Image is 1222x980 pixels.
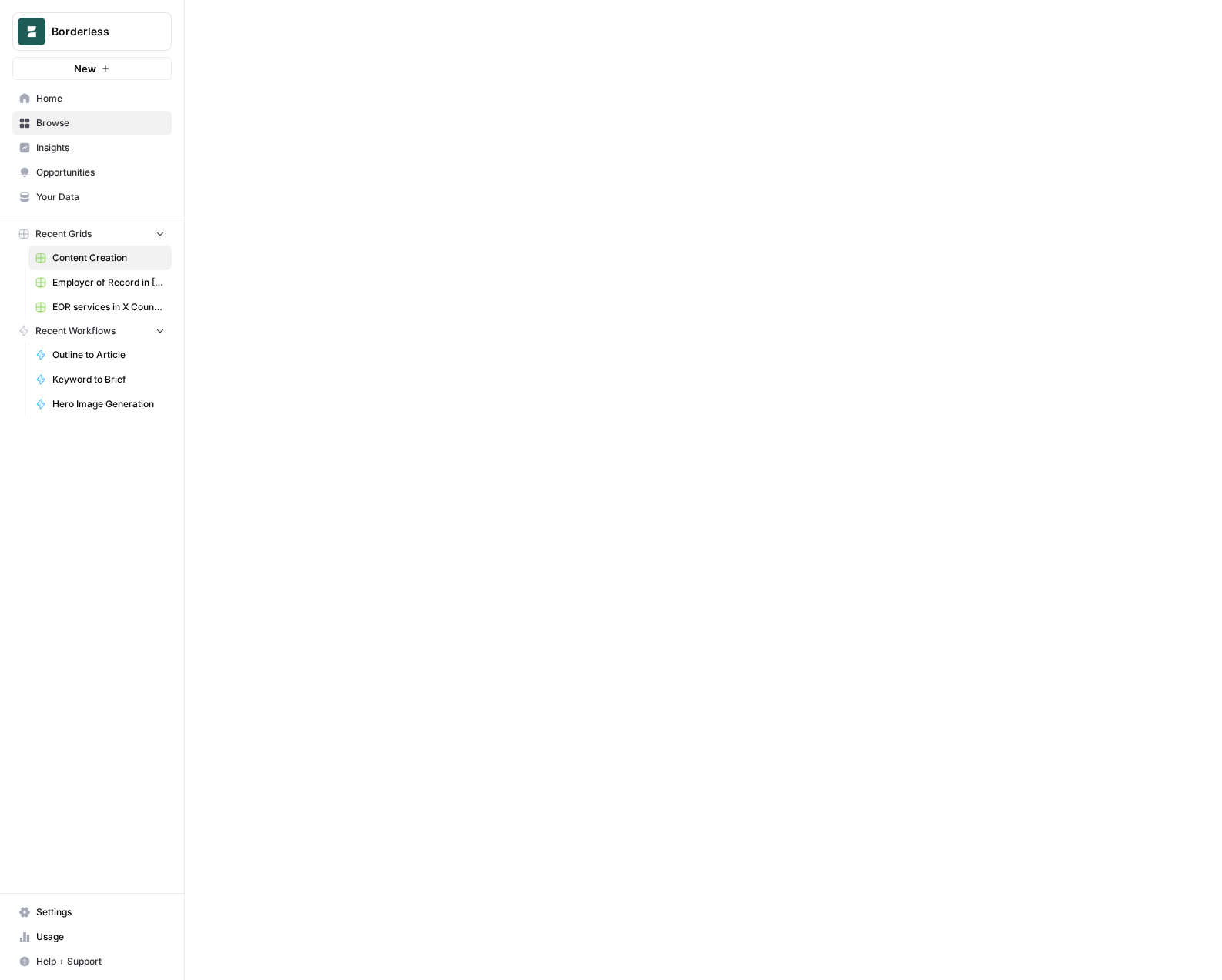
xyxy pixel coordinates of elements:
button: Recent Workflows [12,319,172,343]
span: Recent Grids [35,227,92,241]
span: Browse [36,116,165,130]
span: Settings [36,905,165,919]
a: Insights [12,135,172,160]
span: Content Creation [52,251,165,265]
span: Opportunities [36,166,165,179]
a: Settings [12,900,172,925]
a: Outline to Article [28,343,172,367]
button: New [12,57,172,80]
span: Outline to Article [52,348,165,362]
span: Usage [36,930,165,944]
button: Recent Grids [12,222,172,246]
a: EOR services in X Country [28,295,172,319]
span: EOR services in X Country [52,300,165,314]
a: Browse [12,111,172,135]
span: Borderless [52,24,145,39]
a: Hero Image Generation [28,392,172,416]
a: Opportunities [12,160,172,185]
span: Recent Workflows [35,324,116,338]
a: Home [12,86,172,111]
img: Borderless Logo [18,18,45,45]
button: Help + Support [12,949,172,974]
span: Employer of Record in [Country] Pages [52,276,165,289]
a: Keyword to Brief [28,367,172,392]
span: New [74,61,96,76]
span: Hero Image Generation [52,397,165,411]
span: Keyword to Brief [52,373,165,386]
span: Help + Support [36,955,165,968]
a: Usage [12,925,172,949]
span: Insights [36,141,165,155]
span: Home [36,92,165,105]
span: Your Data [36,190,165,204]
a: Employer of Record in [Country] Pages [28,270,172,295]
a: Content Creation [28,246,172,270]
a: Your Data [12,185,172,209]
button: Workspace: Borderless [12,12,172,51]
